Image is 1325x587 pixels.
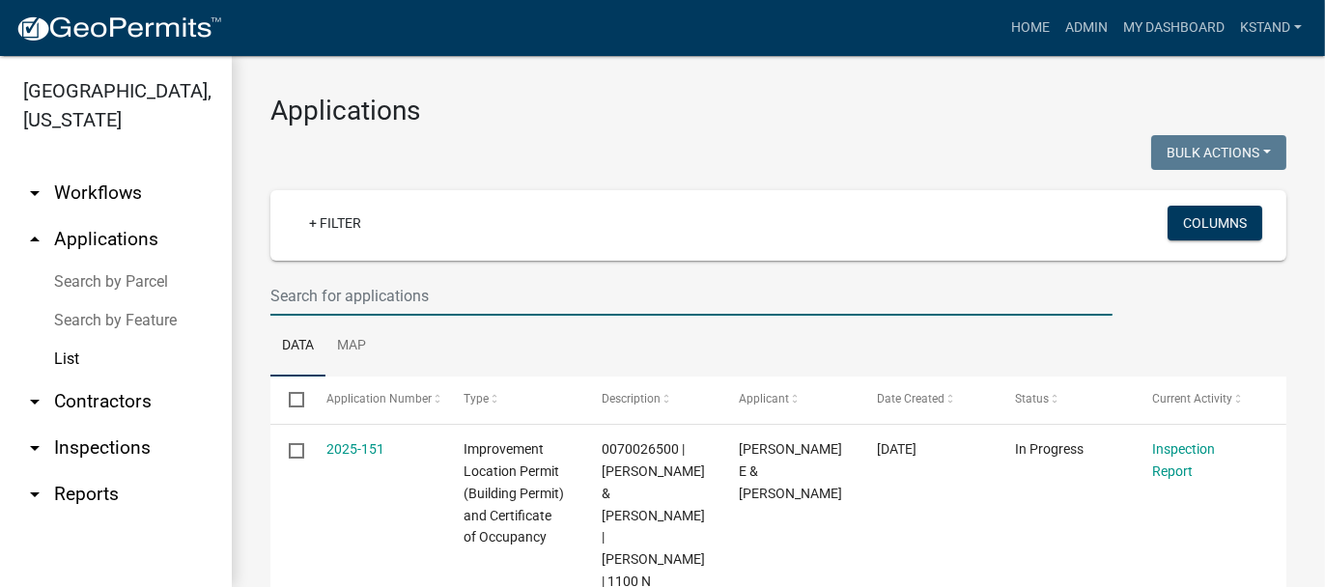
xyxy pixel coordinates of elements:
[326,392,432,405] span: Application Number
[1015,441,1084,457] span: In Progress
[307,377,445,423] datatable-header-cell: Application Number
[270,95,1286,127] h3: Applications
[1134,377,1272,423] datatable-header-cell: Current Activity
[270,377,307,423] datatable-header-cell: Select
[294,206,377,240] a: + Filter
[464,392,489,405] span: Type
[445,377,583,423] datatable-header-cell: Type
[325,316,378,377] a: Map
[740,392,790,405] span: Applicant
[464,441,564,545] span: Improvement Location Permit (Building Permit) and Certificate of Occupancy
[1003,10,1057,46] a: Home
[877,392,944,405] span: Date Created
[1153,392,1233,405] span: Current Activity
[1232,10,1310,46] a: kstand
[1153,441,1216,479] a: Inspection Report
[23,390,46,413] i: arrow_drop_down
[740,441,843,501] span: LOUIS E & JULIE A HAYWORTH
[1115,10,1232,46] a: My Dashboard
[859,377,997,423] datatable-header-cell: Date Created
[23,228,46,251] i: arrow_drop_up
[1057,10,1115,46] a: Admin
[877,441,916,457] span: 09/22/2025
[23,182,46,205] i: arrow_drop_down
[1015,392,1049,405] span: Status
[602,392,661,405] span: Description
[23,436,46,460] i: arrow_drop_down
[270,316,325,377] a: Data
[720,377,859,423] datatable-header-cell: Applicant
[23,483,46,506] i: arrow_drop_down
[997,377,1135,423] datatable-header-cell: Status
[583,377,721,423] datatable-header-cell: Description
[270,276,1113,316] input: Search for applications
[1151,135,1286,170] button: Bulk Actions
[326,441,384,457] a: 2025-151
[1168,206,1262,240] button: Columns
